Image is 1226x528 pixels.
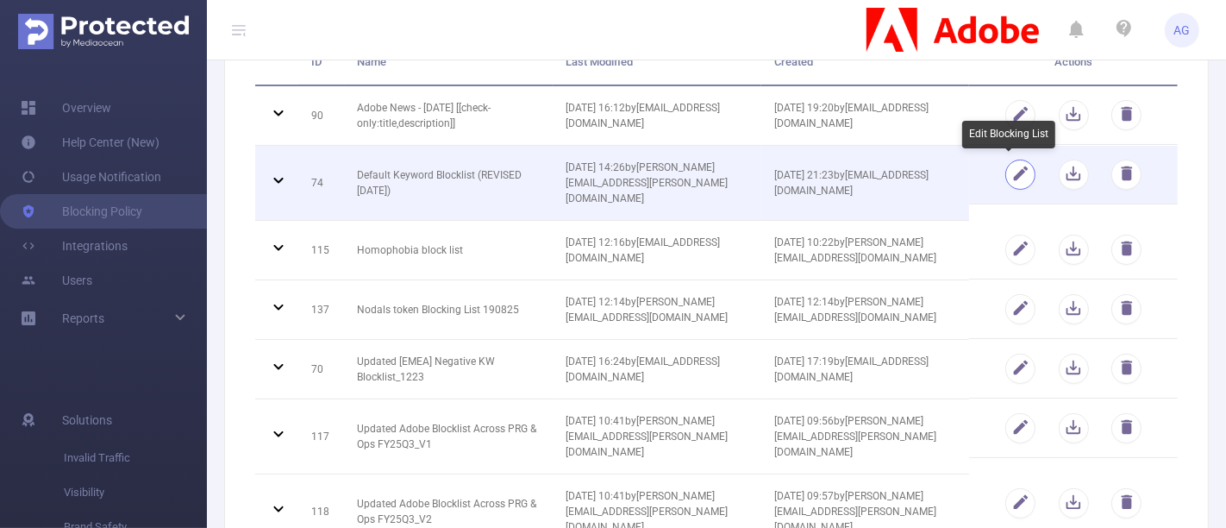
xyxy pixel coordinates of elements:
[345,86,554,146] td: Adobe News - [DATE] [[check-only:title,description]]
[21,125,160,160] a: Help Center (New)
[1174,13,1191,47] span: AG
[566,355,720,383] span: [DATE] 16:24 by [EMAIL_ADDRESS][DOMAIN_NAME]
[64,475,207,510] span: Visibility
[311,55,322,68] span: ID
[566,55,633,68] span: Last Modified
[62,301,104,336] a: Reports
[566,161,728,204] span: [DATE] 14:26 by [PERSON_NAME][EMAIL_ADDRESS][PERSON_NAME][DOMAIN_NAME]
[298,280,345,340] td: 137
[298,340,345,399] td: 70
[345,340,554,399] td: Updated [EMEA] Negative KW Blocklist_1223
[21,263,92,298] a: Users
[298,86,345,146] td: 90
[64,441,207,475] span: Invalid Traffic
[566,296,728,324] span: [DATE] 12:14 by [PERSON_NAME][EMAIL_ADDRESS][DOMAIN_NAME]
[345,399,554,475] td: Updated Adobe Blocklist Across PRG & Ops FY25Q3_V1
[774,415,936,458] span: [DATE] 09:56 by [PERSON_NAME][EMAIL_ADDRESS][PERSON_NAME][DOMAIN_NAME]
[62,311,104,325] span: Reports
[774,296,936,324] span: [DATE] 12:14 by [PERSON_NAME][EMAIL_ADDRESS][DOMAIN_NAME]
[21,160,161,194] a: Usage Notification
[566,236,720,264] span: [DATE] 12:16 by [EMAIL_ADDRESS][DOMAIN_NAME]
[566,415,728,458] span: [DATE] 10:41 by [PERSON_NAME][EMAIL_ADDRESS][PERSON_NAME][DOMAIN_NAME]
[358,55,387,68] span: Name
[962,121,1055,148] div: Edit Blocking List
[298,221,345,280] td: 115
[774,169,929,197] span: [DATE] 21:23 by [EMAIL_ADDRESS][DOMAIN_NAME]
[18,14,189,49] img: Protected Media
[566,102,720,129] span: [DATE] 16:12 by [EMAIL_ADDRESS][DOMAIN_NAME]
[298,399,345,475] td: 117
[774,355,929,383] span: [DATE] 17:19 by [EMAIL_ADDRESS][DOMAIN_NAME]
[21,91,111,125] a: Overview
[345,280,554,340] td: Nodals token Blocking List 190825
[21,194,142,229] a: Blocking Policy
[1054,55,1092,68] span: Actions
[21,229,128,263] a: Integrations
[345,146,554,221] td: Default Keyword Blocklist (REVISED [DATE])
[62,403,112,437] span: Solutions
[774,55,813,68] span: Created
[298,146,345,221] td: 74
[774,236,936,264] span: [DATE] 10:22 by [PERSON_NAME][EMAIL_ADDRESS][DOMAIN_NAME]
[345,221,554,280] td: Homophobia block list
[774,102,929,129] span: [DATE] 19:20 by [EMAIL_ADDRESS][DOMAIN_NAME]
